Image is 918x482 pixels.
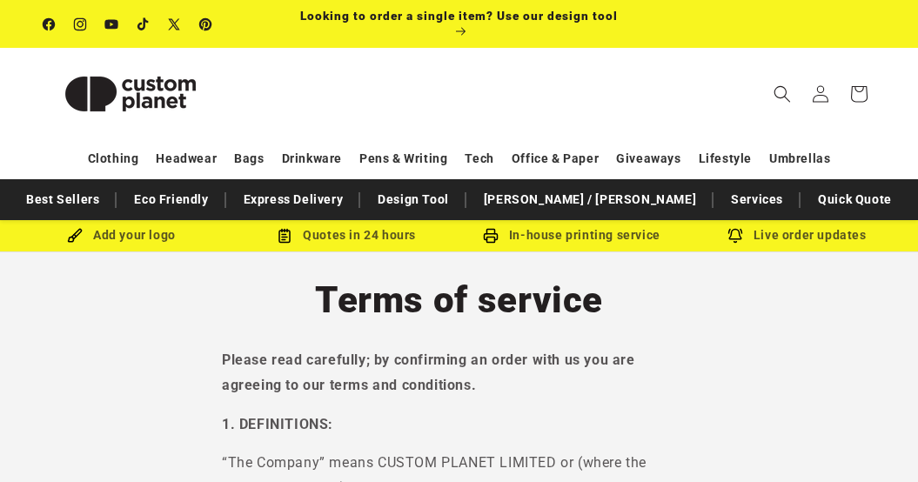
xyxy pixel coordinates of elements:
div: Add your logo [9,224,234,246]
strong: Please read carefully; by confirming an order with us you are agreeing to our terms and conditions. [222,351,635,393]
a: Lifestyle [699,144,752,174]
a: [PERSON_NAME] / [PERSON_NAME] [475,184,705,215]
img: Order updates [727,228,743,244]
summary: Search [763,75,801,113]
a: Office & Paper [512,144,599,174]
a: Quick Quote [809,184,901,215]
a: Custom Planet [37,48,224,139]
h1: Terms of service [222,277,696,324]
a: Drinkware [282,144,342,174]
img: Custom Planet [44,55,218,133]
a: Best Sellers [17,184,108,215]
a: Express Delivery [235,184,352,215]
img: Order Updates Icon [277,228,292,244]
div: Live order updates [684,224,909,246]
a: Tech [465,144,493,174]
strong: 1. DEFINITIONS: [222,416,333,432]
img: In-house printing [483,228,499,244]
a: Eco Friendly [125,184,217,215]
a: Umbrellas [769,144,830,174]
div: In-house printing service [459,224,685,246]
a: Clothing [88,144,139,174]
img: Brush Icon [67,228,83,244]
a: Headwear [156,144,217,174]
div: Quotes in 24 hours [234,224,459,246]
a: Services [722,184,792,215]
a: Bags [234,144,264,174]
a: Giveaways [616,144,680,174]
a: Design Tool [369,184,458,215]
a: Pens & Writing [359,144,447,174]
span: Looking to order a single item? Use our design tool [300,9,618,23]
